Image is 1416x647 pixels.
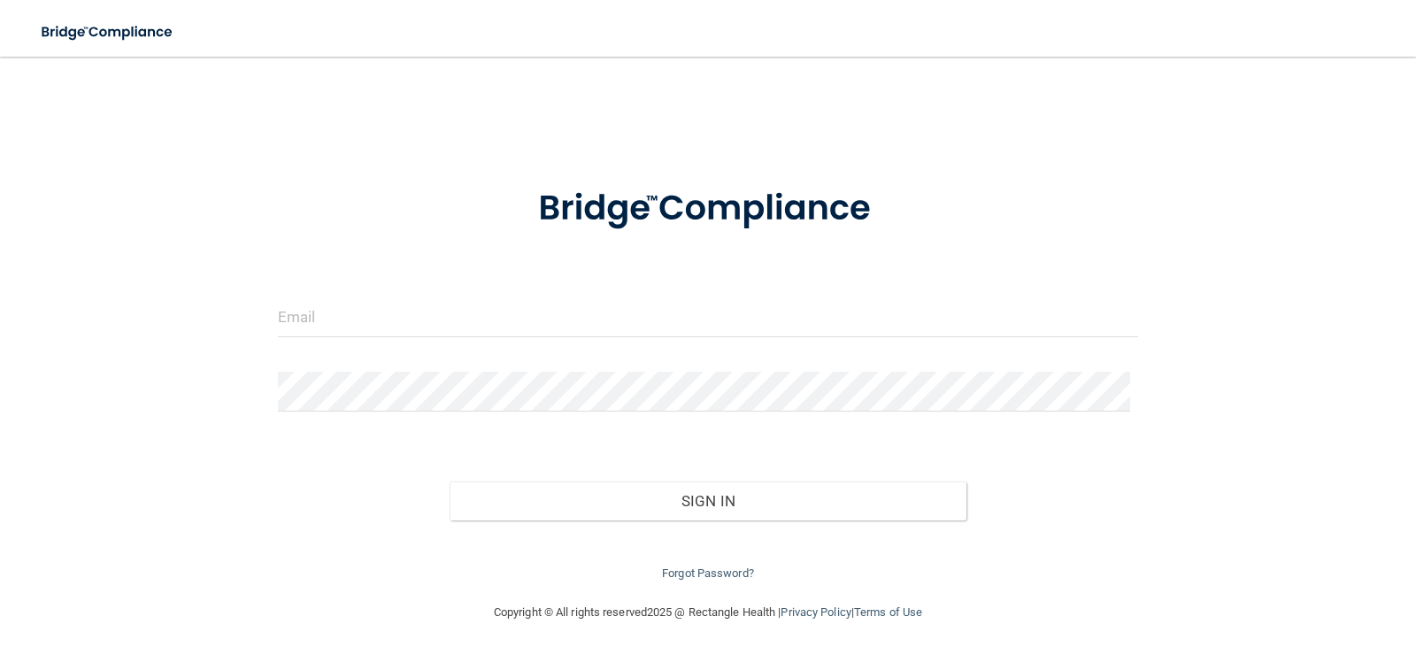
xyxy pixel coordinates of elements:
img: bridge_compliance_login_screen.278c3ca4.svg [27,14,189,50]
button: Sign In [450,481,966,520]
div: Copyright © All rights reserved 2025 @ Rectangle Health | | [385,584,1031,641]
img: bridge_compliance_login_screen.278c3ca4.svg [502,163,914,255]
a: Forgot Password? [662,566,754,580]
a: Privacy Policy [781,605,850,619]
input: Email [278,297,1139,337]
iframe: Drift Widget Chat Controller [1110,529,1395,600]
a: Terms of Use [854,605,922,619]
